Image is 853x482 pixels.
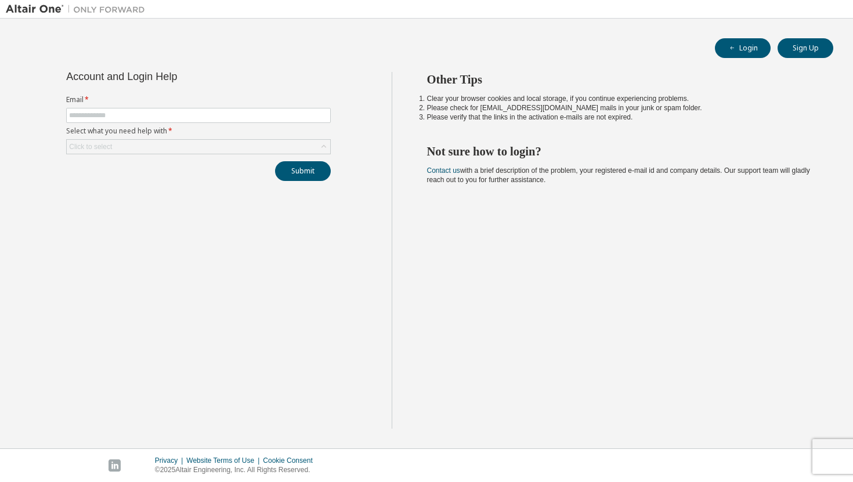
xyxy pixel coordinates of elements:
div: Account and Login Help [66,72,278,81]
li: Clear your browser cookies and local storage, if you continue experiencing problems. [427,94,813,103]
button: Login [715,38,771,58]
a: Contact us [427,166,460,175]
p: © 2025 Altair Engineering, Inc. All Rights Reserved. [155,465,320,475]
button: Submit [275,161,331,181]
img: linkedin.svg [109,459,121,472]
div: Click to select [67,140,330,154]
li: Please verify that the links in the activation e-mails are not expired. [427,113,813,122]
li: Please check for [EMAIL_ADDRESS][DOMAIN_NAME] mails in your junk or spam folder. [427,103,813,113]
label: Select what you need help with [66,126,331,136]
img: Altair One [6,3,151,15]
h2: Other Tips [427,72,813,87]
div: Cookie Consent [263,456,319,465]
label: Email [66,95,331,104]
h2: Not sure how to login? [427,144,813,159]
span: with a brief description of the problem, your registered e-mail id and company details. Our suppo... [427,166,810,184]
button: Sign Up [778,38,833,58]
div: Privacy [155,456,186,465]
div: Website Terms of Use [186,456,263,465]
div: Click to select [69,142,112,151]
